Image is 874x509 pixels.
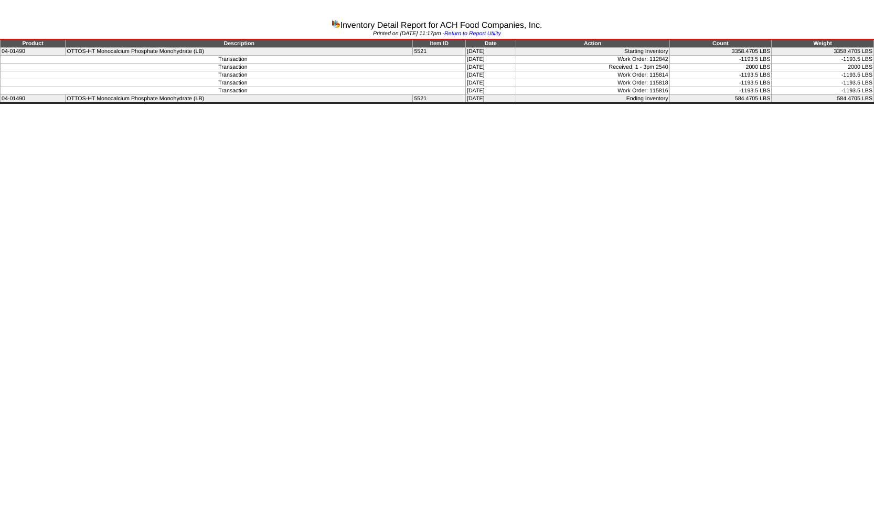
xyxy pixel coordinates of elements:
td: Work Order: 115814 [516,71,669,79]
td: 2000 LBS [669,63,772,71]
a: Return to Report Utility [444,30,501,37]
td: [DATE] [465,87,516,95]
td: Work Order: 115816 [516,87,669,95]
td: [DATE] [465,79,516,87]
td: Description [66,39,413,48]
td: 5521 [413,48,466,56]
td: [DATE] [465,56,516,63]
td: [DATE] [465,95,516,103]
td: -1193.5 LBS [669,56,772,63]
td: -1193.5 LBS [772,87,874,95]
td: Transaction [1,79,466,87]
td: OTTOS-HT Monocalcium Phosphate Monohydrate (LB) [66,48,413,56]
td: Transaction [1,56,466,63]
td: [DATE] [465,48,516,56]
td: [DATE] [465,63,516,71]
td: Date [465,39,516,48]
td: Starting Inventory [516,48,669,56]
td: Received: 1 - 3pm 2540 [516,63,669,71]
td: Product [1,39,66,48]
td: Count [669,39,772,48]
td: 04-01490 [1,48,66,56]
td: -1193.5 LBS [669,79,772,87]
td: -1193.5 LBS [772,79,874,87]
td: 5521 [413,95,466,103]
td: -1193.5 LBS [669,71,772,79]
img: graph.gif [332,19,340,28]
td: Work Order: 115818 [516,79,669,87]
td: -1193.5 LBS [669,87,772,95]
td: Ending Inventory [516,95,669,103]
td: [DATE] [465,71,516,79]
td: Weight [772,39,874,48]
td: 3358.4705 LBS [772,48,874,56]
td: Transaction [1,63,466,71]
td: Transaction [1,71,466,79]
td: 2000 LBS [772,63,874,71]
td: Work Order: 112842 [516,56,669,63]
td: 04-01490 [1,95,66,103]
td: 584.4705 LBS [772,95,874,103]
td: -1193.5 LBS [772,56,874,63]
td: -1193.5 LBS [772,71,874,79]
td: 584.4705 LBS [669,95,772,103]
td: OTTOS-HT Monocalcium Phosphate Monohydrate (LB) [66,95,413,103]
td: 3358.4705 LBS [669,48,772,56]
td: Item ID [413,39,466,48]
td: Transaction [1,87,466,95]
td: Action [516,39,669,48]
